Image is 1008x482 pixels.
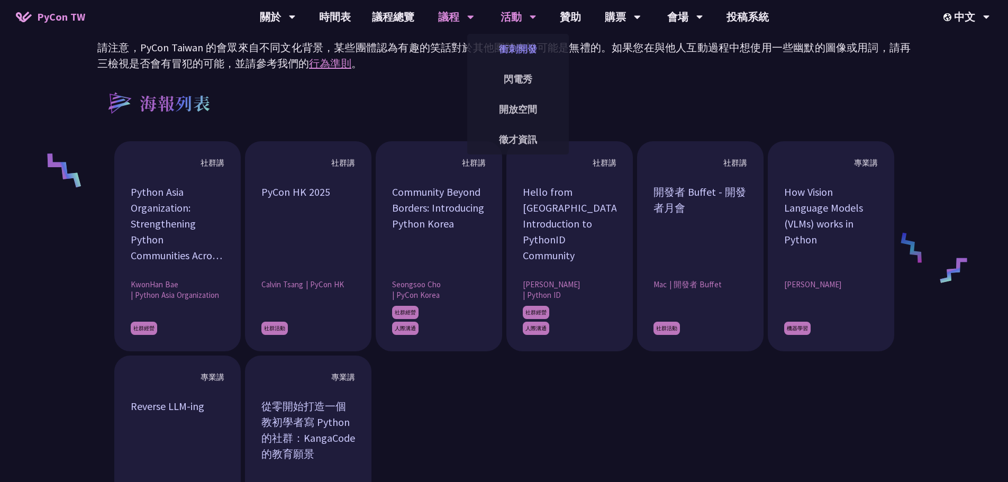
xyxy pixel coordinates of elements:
span: | PyCon HK [306,279,344,290]
div: 社群講 [261,158,355,168]
div: 專業講 [784,158,878,168]
div: 專業講 [261,372,355,383]
img: heading-bullet [97,82,140,122]
a: 行為準則 [309,57,351,70]
span: | Python Asia Organization [131,290,219,301]
div: 專業講 [131,372,224,383]
a: 衝刺開發 [467,37,569,61]
span: PyCon TW [37,9,85,25]
span: [PERSON_NAME] [784,279,841,290]
span: 社群活動 [261,322,288,335]
div: 從零開始打造一個教初學者寫 Python 的社群：KangaCode 的教育願景 [261,398,355,478]
span: | 開發者 Buffet [669,279,722,290]
span: | PyCon Korea [392,290,440,301]
span: [PERSON_NAME] [523,279,580,290]
div: Reverse LLM-ing [131,398,224,478]
span: 社群經營 [131,322,157,335]
div: Community Beyond Borders: Introducing Python Korea [392,184,486,263]
a: 開放空間 [467,97,569,122]
img: Locale Icon [943,13,954,21]
div: How Vision Language Models (VLMs) works in Python [784,184,878,263]
span: 社群經營 [523,306,549,319]
span: Calvin Tsang [261,279,303,290]
span: KwonHan Bae [131,279,178,290]
div: Hello from [GEOGRAPHIC_DATA]! Introduction to PythonID Community [523,184,616,263]
span: 人際溝通 [392,322,419,335]
div: 開發者 Buffet - 開發者月會 [653,184,747,263]
span: 社群經營 [392,306,419,319]
h2: 海報列表 [140,90,211,115]
div: Python Asia Organization: Strengthening Python Communities Across [GEOGRAPHIC_DATA] [131,184,224,263]
div: 社群講 [523,158,616,168]
div: 社群講 [653,158,747,168]
a: PyCon TW [5,4,96,30]
span: | Python ID [523,290,561,301]
a: 閃電秀 [467,67,569,92]
img: Home icon of PyCon TW 2025 [16,12,32,22]
span: 人際溝通 [523,322,549,335]
div: PyCon HK 2025 [261,184,355,263]
div: 社群講 [131,158,224,168]
span: Mac [653,279,667,290]
span: 機器學習 [784,322,811,335]
p: 請注意，PyCon Taiwan 的會眾來自不同文化背景，某些團體認為有趣的笑話對於其他團體來說可能是無禮的。如果您在與他人互動過程中想使用一些幽默的圖像或用詞，請再三檢視是否會有冒犯的可能，並... [97,40,911,71]
span: 社群活動 [653,322,680,335]
div: 社群講 [392,158,486,168]
span: Seongsoo Cho [392,279,441,290]
a: 徵才資訊 [467,127,569,152]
